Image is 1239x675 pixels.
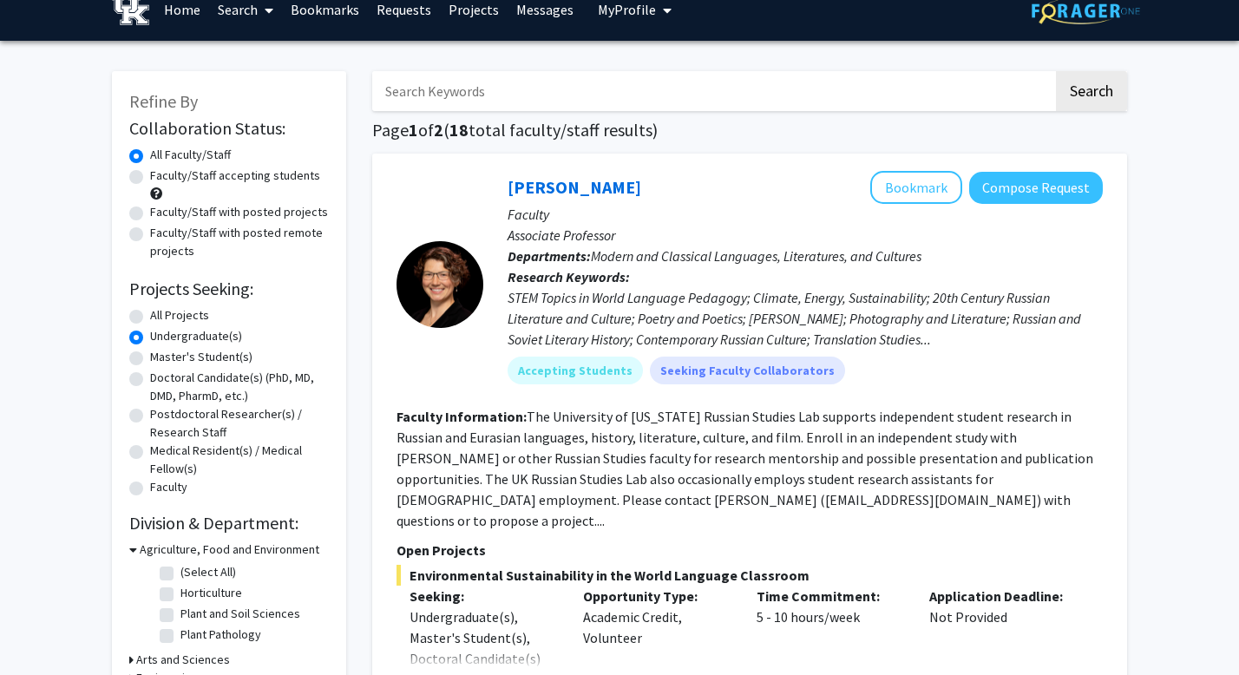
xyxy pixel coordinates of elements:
[140,541,319,559] h3: Agriculture, Food and Environment
[409,119,418,141] span: 1
[508,268,630,285] b: Research Keywords:
[757,586,904,606] p: Time Commitment:
[129,90,198,112] span: Refine By
[180,605,300,623] label: Plant and Soil Sciences
[150,405,329,442] label: Postdoctoral Researcher(s) / Research Staff
[372,71,1053,111] input: Search Keywords
[508,287,1103,350] div: STEM Topics in World Language Pedagogy; Climate, Energy, Sustainability; 20th Century Russian Lit...
[969,172,1103,204] button: Compose Request to Molly Blasing
[508,176,641,198] a: [PERSON_NAME]
[929,586,1077,606] p: Application Deadline:
[583,586,731,606] p: Opportunity Type:
[150,306,209,324] label: All Projects
[150,203,328,221] label: Faculty/Staff with posted projects
[13,597,74,662] iframe: Chat
[508,247,591,265] b: Departments:
[434,119,443,141] span: 2
[508,204,1103,225] p: Faculty
[650,357,845,384] mat-chip: Seeking Faculty Collaborators
[870,171,962,204] button: Add Molly Blasing to Bookmarks
[129,118,329,139] h2: Collaboration Status:
[150,348,252,366] label: Master's Student(s)
[150,442,329,478] label: Medical Resident(s) / Medical Fellow(s)
[180,584,242,602] label: Horticulture
[129,513,329,534] h2: Division & Department:
[150,167,320,185] label: Faculty/Staff accepting students
[180,563,236,581] label: (Select All)
[150,327,242,345] label: Undergraduate(s)
[372,120,1127,141] h1: Page of ( total faculty/staff results)
[136,651,230,669] h3: Arts and Sciences
[150,146,231,164] label: All Faculty/Staff
[598,1,656,18] span: My Profile
[150,369,329,405] label: Doctoral Candidate(s) (PhD, MD, DMD, PharmD, etc.)
[150,224,329,260] label: Faculty/Staff with posted remote projects
[410,586,557,606] p: Seeking:
[180,626,261,644] label: Plant Pathology
[449,119,469,141] span: 18
[129,279,329,299] h2: Projects Seeking:
[150,478,187,496] label: Faculty
[397,540,1103,560] p: Open Projects
[397,565,1103,586] span: Environmental Sustainability in the World Language Classroom
[1056,71,1127,111] button: Search
[591,247,921,265] span: Modern and Classical Languages, Literatures, and Cultures
[397,408,527,425] b: Faculty Information:
[508,225,1103,246] p: Associate Professor
[508,357,643,384] mat-chip: Accepting Students
[397,408,1093,529] fg-read-more: The University of [US_STATE] Russian Studies Lab supports independent student research in Russian...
